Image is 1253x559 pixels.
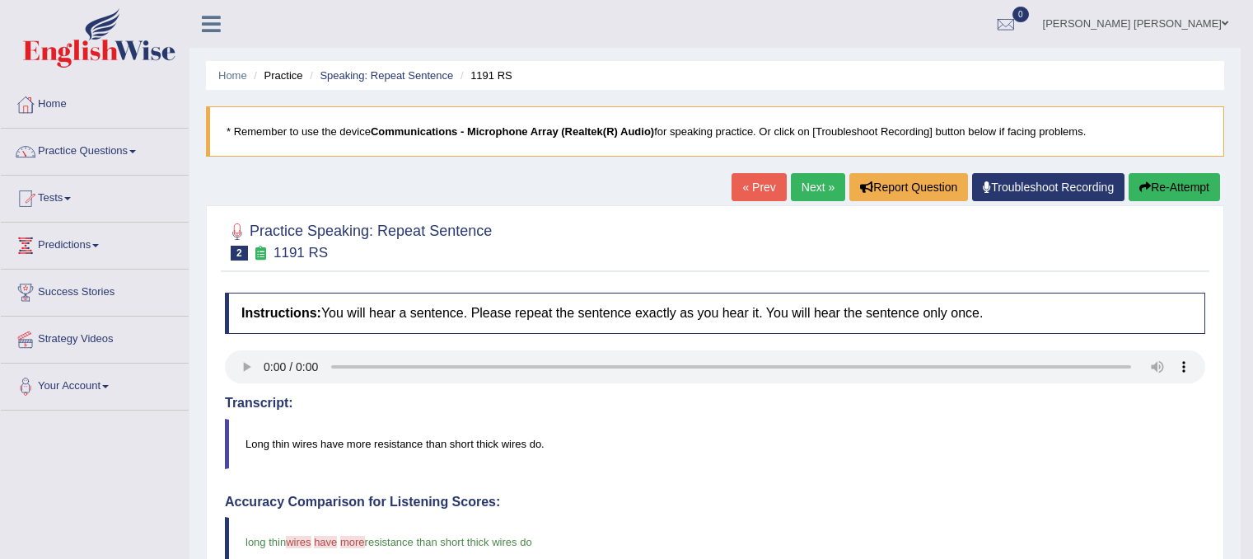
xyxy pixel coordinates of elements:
[732,173,786,201] a: « Prev
[225,219,492,261] h2: Practice Speaking: Repeat Sentence
[231,246,248,261] span: 2
[456,68,512,83] li: 1191 RS
[1012,7,1029,22] span: 0
[1,129,189,170] a: Practice Questions
[1,82,189,123] a: Home
[340,536,365,548] span: more
[225,495,1205,510] h4: Accuracy Comparison for Listening Scores:
[225,293,1205,334] h4: You will hear a sentence. Please repeat the sentence exactly as you hear it. You will hear the se...
[225,396,1205,411] h4: Transcript:
[250,68,302,83] li: Practice
[1,223,189,264] a: Predictions
[286,536,311,548] span: wires
[218,69,247,82] a: Home
[206,106,1224,157] blockquote: * Remember to use the device for speaking practice. Or click on [Troubleshoot Recording] button b...
[1,364,189,405] a: Your Account
[1,270,189,311] a: Success Stories
[1,176,189,217] a: Tests
[371,125,654,138] b: Communications - Microphone Array (Realtek(R) Audio)
[225,419,1205,469] blockquote: Long thin wires have more resistance than short thick wires do.
[314,536,337,548] span: have
[972,173,1124,201] a: Troubleshoot Recording
[791,173,845,201] a: Next »
[245,536,286,548] span: long thin
[320,69,453,82] a: Speaking: Repeat Sentence
[274,245,328,261] small: 1191 RS
[1129,173,1220,201] button: Re-Attempt
[1,317,189,358] a: Strategy Videos
[849,173,968,201] button: Report Question
[241,306,321,320] b: Instructions:
[365,536,532,548] span: resistance than short thick wires do
[252,246,269,261] small: Exam occurring question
